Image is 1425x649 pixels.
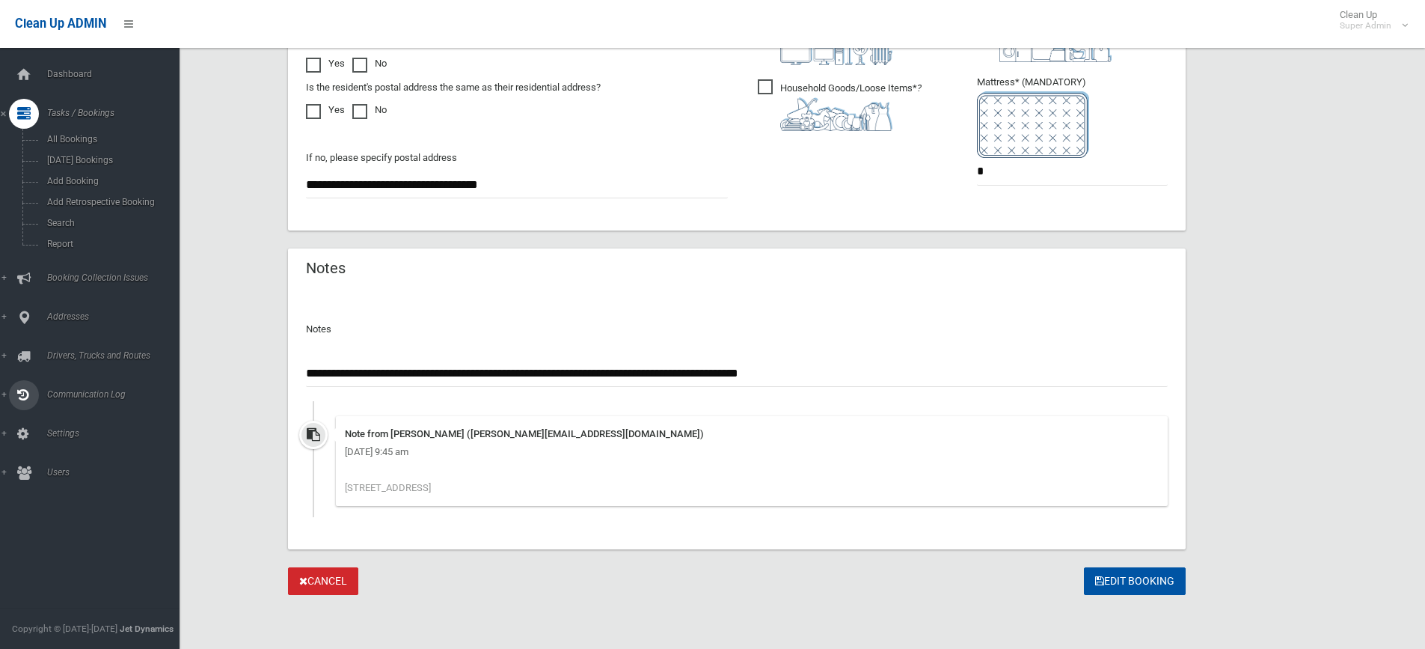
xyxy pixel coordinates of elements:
[352,55,387,73] label: No
[780,82,922,131] i: ?
[43,239,178,249] span: Report
[15,16,106,31] span: Clean Up ADMIN
[43,428,191,439] span: Settings
[345,443,1159,461] div: [DATE] 9:45 am
[306,320,1168,338] p: Notes
[977,91,1089,158] img: e7408bece873d2c1783593a074e5cb2f.png
[43,134,178,144] span: All Bookings
[306,101,345,119] label: Yes
[43,69,191,79] span: Dashboard
[43,197,178,207] span: Add Retrospective Booking
[345,425,1159,443] div: Note from [PERSON_NAME] ([PERSON_NAME][EMAIL_ADDRESS][DOMAIN_NAME])
[758,79,922,131] span: Household Goods/Loose Items*
[780,97,892,131] img: b13cc3517677393f34c0a387616ef184.png
[345,482,431,493] span: [STREET_ADDRESS]
[43,389,191,400] span: Communication Log
[43,272,191,283] span: Booking Collection Issues
[43,467,191,478] span: Users
[1084,567,1186,595] button: Edit Booking
[306,55,345,73] label: Yes
[43,108,191,118] span: Tasks / Bookings
[306,149,457,167] label: If no, please specify postal address
[43,155,178,165] span: [DATE] Bookings
[288,254,364,283] header: Notes
[352,101,387,119] label: No
[12,624,117,634] span: Copyright © [DATE]-[DATE]
[43,311,191,322] span: Addresses
[1340,20,1391,31] small: Super Admin
[1332,9,1406,31] span: Clean Up
[306,79,601,97] label: Is the resident's postal address the same as their residential address?
[43,350,191,361] span: Drivers, Trucks and Routes
[977,76,1168,158] span: Mattress* (MANDATORY)
[288,567,358,595] a: Cancel
[43,176,178,186] span: Add Booking
[43,218,178,228] span: Search
[120,624,174,634] strong: Jet Dynamics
